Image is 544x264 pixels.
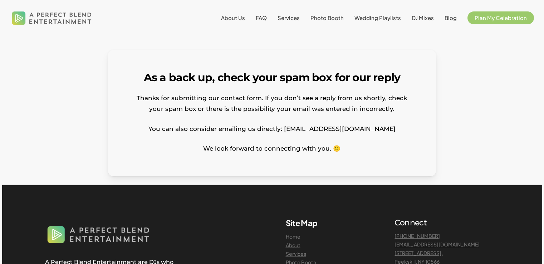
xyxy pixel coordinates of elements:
a: Home [286,233,300,240]
a: Services [278,15,300,21]
span: Blog [445,14,457,21]
p: Thanks for submitting our contact form. If you don’t see a reply from us shortly, check your spam... [130,93,414,123]
p: We look forward to connecting with you. 🙂 [130,143,414,154]
span: DJ Mixes [412,14,434,21]
h4: Connect [394,218,499,228]
a: Services [286,250,306,257]
a: FAQ [256,15,267,21]
p: You can also consider emailing us directly: [EMAIL_ADDRESS][DOMAIN_NAME] [130,123,414,143]
span: Plan My Celebration [475,14,527,21]
span: Photo Booth [310,14,344,21]
a: Wedding Playlists [354,15,401,21]
span: Wedding Playlists [354,14,401,21]
a: [PHONE_NUMBER] [394,233,440,239]
a: Plan My Celebration [467,15,534,21]
b: Site Map [286,218,318,228]
span: FAQ [256,14,267,21]
h1: As a back up, check your spam box for our reply [130,72,414,83]
span: About Us [221,14,245,21]
a: Blog [445,15,457,21]
a: Photo Booth [310,15,344,21]
a: [EMAIL_ADDRESS][DOMAIN_NAME] [394,241,480,248]
a: About Us [221,15,245,21]
img: A Perfect Blend Entertainment [10,5,94,31]
span: Services [278,14,300,21]
a: DJ Mixes [412,15,434,21]
a: About [286,242,300,248]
